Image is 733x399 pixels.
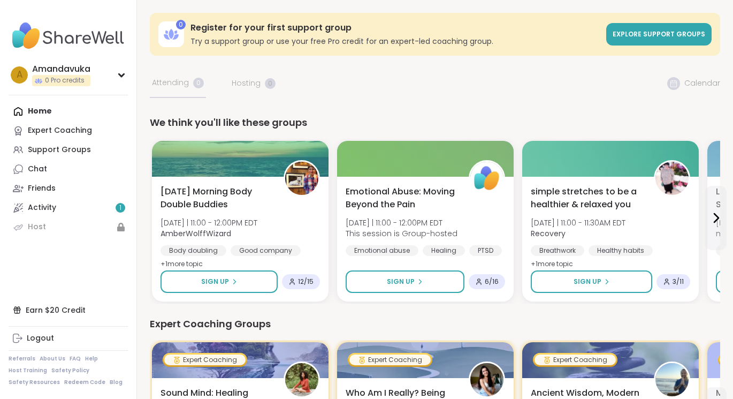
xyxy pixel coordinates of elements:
[285,363,318,396] img: Joana_Ayala
[45,76,85,85] span: 0 Pro credits
[150,115,720,130] div: We think you'll like these groups
[346,245,418,256] div: Emotional abuse
[28,222,46,232] div: Host
[470,162,503,195] img: ShareWell
[531,245,584,256] div: Breathwork
[9,160,128,179] a: Chat
[190,22,600,34] h3: Register for your first support group
[161,245,226,256] div: Body doubling
[346,217,457,228] span: [DATE] | 11:00 - 12:00PM EDT
[423,245,465,256] div: Healing
[201,277,229,287] span: Sign Up
[346,270,464,293] button: Sign Up
[613,29,705,39] span: Explore support groups
[673,277,684,286] span: 3 / 11
[161,217,257,228] span: [DATE] | 11:00 - 12:00PM EDT
[9,300,128,320] div: Earn $20 Credit
[9,198,128,217] a: Activity1
[531,217,625,228] span: [DATE] | 11:00 - 11:30AM EDT
[9,355,35,363] a: Referrals
[387,277,415,287] span: Sign Up
[161,185,272,211] span: [DATE] Morning Body Double Buddies
[655,162,689,195] img: Recovery
[470,363,503,396] img: elenacarr0ll
[535,355,616,365] div: Expert Coaching
[606,23,712,46] a: Explore support groups
[190,36,600,47] h3: Try a support group or use your free Pro credit for an expert-led coaching group.
[285,162,318,195] img: AmberWolffWizard
[531,228,566,239] b: Recovery
[64,379,105,386] a: Redeem Code
[9,140,128,160] a: Support Groups
[298,277,314,286] span: 12 / 15
[574,277,601,287] span: Sign Up
[485,277,499,286] span: 6 / 16
[161,228,231,239] b: AmberWolffWizard
[161,270,278,293] button: Sign Up
[164,355,246,365] div: Expert Coaching
[655,363,689,396] img: GokuCloud
[346,228,457,239] span: This session is Group-hosted
[28,145,91,155] div: Support Groups
[27,333,54,344] div: Logout
[231,245,301,256] div: Good company
[85,355,98,363] a: Help
[9,17,128,55] img: ShareWell Nav Logo
[589,245,653,256] div: Healthy habits
[32,63,90,75] div: Amandavuka
[176,20,186,29] div: 0
[150,317,720,332] div: Expert Coaching Groups
[28,164,47,175] div: Chat
[349,355,431,365] div: Expert Coaching
[40,355,65,363] a: About Us
[469,245,502,256] div: PTSD
[9,367,47,374] a: Host Training
[28,183,56,194] div: Friends
[9,329,128,348] a: Logout
[9,379,60,386] a: Safety Resources
[119,204,121,213] span: 1
[9,217,128,237] a: Host
[531,185,642,211] span: simple stretches to be a healthier & relaxed you
[9,179,128,198] a: Friends
[51,367,89,374] a: Safety Policy
[70,355,81,363] a: FAQ
[17,68,22,82] span: A
[346,185,457,211] span: Emotional Abuse: Moving Beyond the Pain
[110,379,123,386] a: Blog
[9,121,128,140] a: Expert Coaching
[28,125,92,136] div: Expert Coaching
[531,270,652,293] button: Sign Up
[28,202,56,213] div: Activity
